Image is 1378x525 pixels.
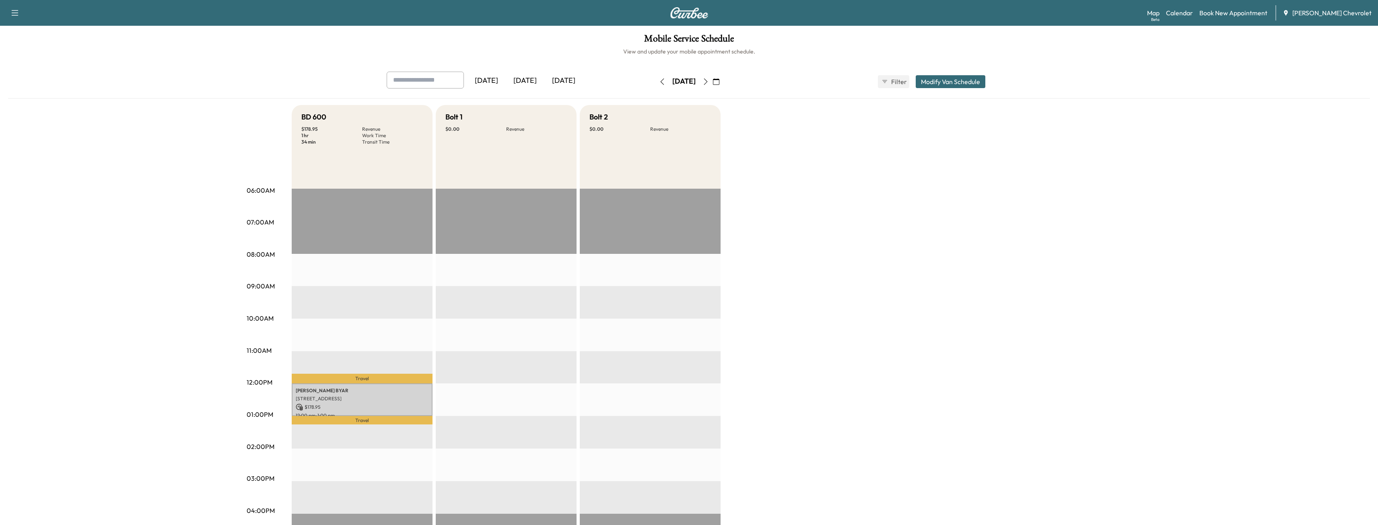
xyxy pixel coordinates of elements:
[247,249,275,259] p: 08:00AM
[292,416,433,425] p: Travel
[296,404,428,411] p: $ 178.95
[362,139,423,145] p: Transit Time
[916,75,985,88] button: Modify Van Schedule
[1151,16,1160,23] div: Beta
[670,7,709,19] img: Curbee Logo
[891,77,906,86] span: Filter
[247,410,273,419] p: 01:00PM
[296,387,428,394] p: [PERSON_NAME] BYAR
[8,34,1370,47] h1: Mobile Service Schedule
[362,126,423,132] p: Revenue
[292,374,433,383] p: Travel
[247,506,275,515] p: 04:00PM
[247,442,274,451] p: 02:00PM
[301,126,362,132] p: $ 178.95
[1147,8,1160,18] a: MapBeta
[247,313,274,323] p: 10:00AM
[247,185,275,195] p: 06:00AM
[1199,8,1267,18] a: Book New Appointment
[247,217,274,227] p: 07:00AM
[296,412,428,419] p: 12:00 pm - 1:00 pm
[650,126,711,132] p: Revenue
[1166,8,1193,18] a: Calendar
[467,72,506,90] div: [DATE]
[247,377,272,387] p: 12:00PM
[301,132,362,139] p: 1 hr
[296,395,428,402] p: [STREET_ADDRESS]
[1292,8,1372,18] span: [PERSON_NAME] Chevrolet
[445,111,463,123] h5: Bolt 1
[589,126,650,132] p: $ 0.00
[506,72,544,90] div: [DATE]
[301,139,362,145] p: 34 min
[506,126,567,132] p: Revenue
[445,126,506,132] p: $ 0.00
[589,111,608,123] h5: Bolt 2
[362,132,423,139] p: Work Time
[544,72,583,90] div: [DATE]
[878,75,909,88] button: Filter
[301,111,326,123] h5: BD 600
[247,346,272,355] p: 11:00AM
[672,76,696,86] div: [DATE]
[247,474,274,483] p: 03:00PM
[8,47,1370,56] h6: View and update your mobile appointment schedule.
[247,281,275,291] p: 09:00AM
